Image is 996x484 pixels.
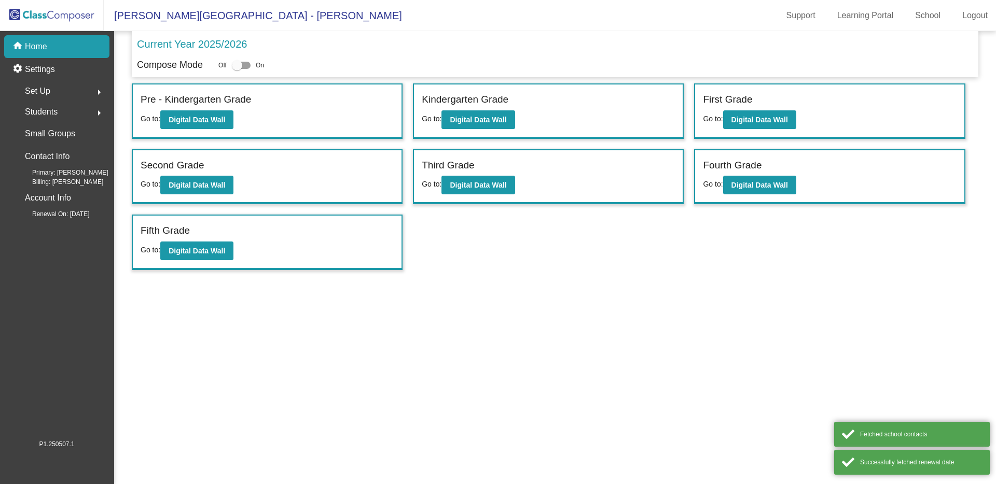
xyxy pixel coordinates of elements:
mat-icon: arrow_right [93,107,105,119]
span: Go to: [141,246,160,254]
span: Off [218,61,227,70]
span: Go to: [422,115,441,123]
span: Renewal On: [DATE] [16,209,89,219]
b: Digital Data Wall [450,181,506,189]
button: Digital Data Wall [441,176,515,194]
p: Compose Mode [137,58,203,72]
p: Contact Info [25,149,70,164]
p: Account Info [25,191,71,205]
a: School [907,7,949,24]
b: Digital Data Wall [450,116,506,124]
label: Second Grade [141,158,204,173]
b: Digital Data Wall [731,116,788,124]
button: Digital Data Wall [723,176,796,194]
a: Support [778,7,824,24]
span: Go to: [703,180,723,188]
p: Settings [25,63,55,76]
a: Logout [954,7,996,24]
div: Fetched school contacts [860,430,982,439]
span: Go to: [141,180,160,188]
button: Digital Data Wall [723,110,796,129]
span: Set Up [25,84,50,98]
b: Digital Data Wall [731,181,788,189]
button: Digital Data Wall [160,176,233,194]
p: Home [25,40,47,53]
label: Fifth Grade [141,223,190,238]
p: Current Year 2025/2026 [137,36,247,52]
span: Billing: [PERSON_NAME] [16,177,103,187]
mat-icon: arrow_right [93,86,105,98]
mat-icon: settings [12,63,25,76]
span: Go to: [703,115,723,123]
label: Pre - Kindergarten Grade [141,92,251,107]
span: Go to: [141,115,160,123]
b: Digital Data Wall [169,116,225,124]
b: Digital Data Wall [169,247,225,255]
mat-icon: home [12,40,25,53]
button: Digital Data Wall [441,110,515,129]
p: Small Groups [25,126,75,141]
label: First Grade [703,92,752,107]
button: Digital Data Wall [160,241,233,260]
span: [PERSON_NAME][GEOGRAPHIC_DATA] - [PERSON_NAME] [104,7,402,24]
b: Digital Data Wall [169,181,225,189]
label: Fourth Grade [703,158,762,173]
span: Students [25,105,58,119]
button: Digital Data Wall [160,110,233,129]
a: Learning Portal [829,7,902,24]
span: Go to: [422,180,441,188]
span: On [256,61,264,70]
div: Successfully fetched renewal date [860,458,982,467]
label: Third Grade [422,158,474,173]
label: Kindergarten Grade [422,92,508,107]
span: Primary: [PERSON_NAME] [16,168,108,177]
